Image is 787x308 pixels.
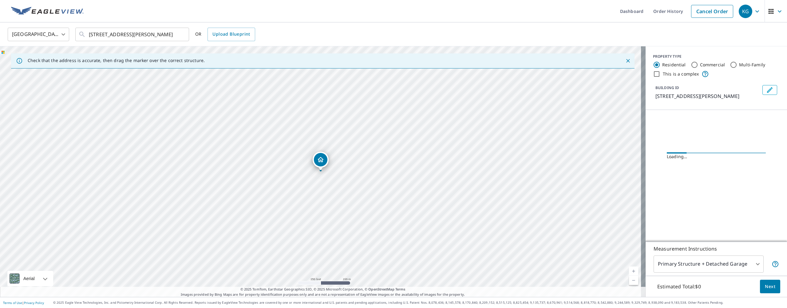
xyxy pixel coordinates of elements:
[772,260,779,268] span: Your report will include the primary structure and a detached garage if one exists.
[195,28,255,41] div: OR
[53,300,784,305] p: © 2025 Eagle View Technologies, Inc. and Pictometry International Corp. All Rights Reserved. Repo...
[368,287,394,291] a: OpenStreetMap
[395,287,405,291] a: Terms
[240,287,405,292] span: © 2025 TomTom, Earthstar Geographics SIO, © 2025 Microsoft Corporation, ©
[691,5,733,18] a: Cancel Order
[7,271,53,286] div: Aerial
[3,301,22,305] a: Terms of Use
[655,92,760,100] p: [STREET_ADDRESS][PERSON_NAME]
[212,30,250,38] span: Upload Blueprint
[24,301,44,305] a: Privacy Policy
[662,62,686,68] label: Residential
[700,62,725,68] label: Commercial
[760,280,780,294] button: Next
[22,271,37,286] div: Aerial
[739,5,752,18] div: KG
[652,280,706,293] p: Estimated Total: $0
[208,28,255,41] a: Upload Blueprint
[667,154,766,160] div: Loading…
[629,276,638,285] a: Current Level 17, Zoom Out
[739,62,765,68] label: Multi-Family
[765,283,775,290] span: Next
[313,152,329,171] div: Dropped pin, building 1, Residential property, 32141 Northridge Dr Wesley Chapel, FL 33545
[89,26,176,43] input: Search by address or latitude-longitude
[28,58,205,63] p: Check that the address is accurate, then drag the marker over the correct structure.
[8,26,69,43] div: [GEOGRAPHIC_DATA]
[11,7,84,16] img: EV Logo
[624,57,632,65] button: Close
[654,245,779,252] p: Measurement Instructions
[762,85,777,95] button: Edit building 1
[655,85,679,90] p: BUILDING ID
[629,267,638,276] a: Current Level 17, Zoom In
[653,54,780,59] div: PROPERTY TYPE
[654,255,764,273] div: Primary Structure + Detached Garage
[3,301,44,305] p: |
[663,71,699,77] label: This is a complex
